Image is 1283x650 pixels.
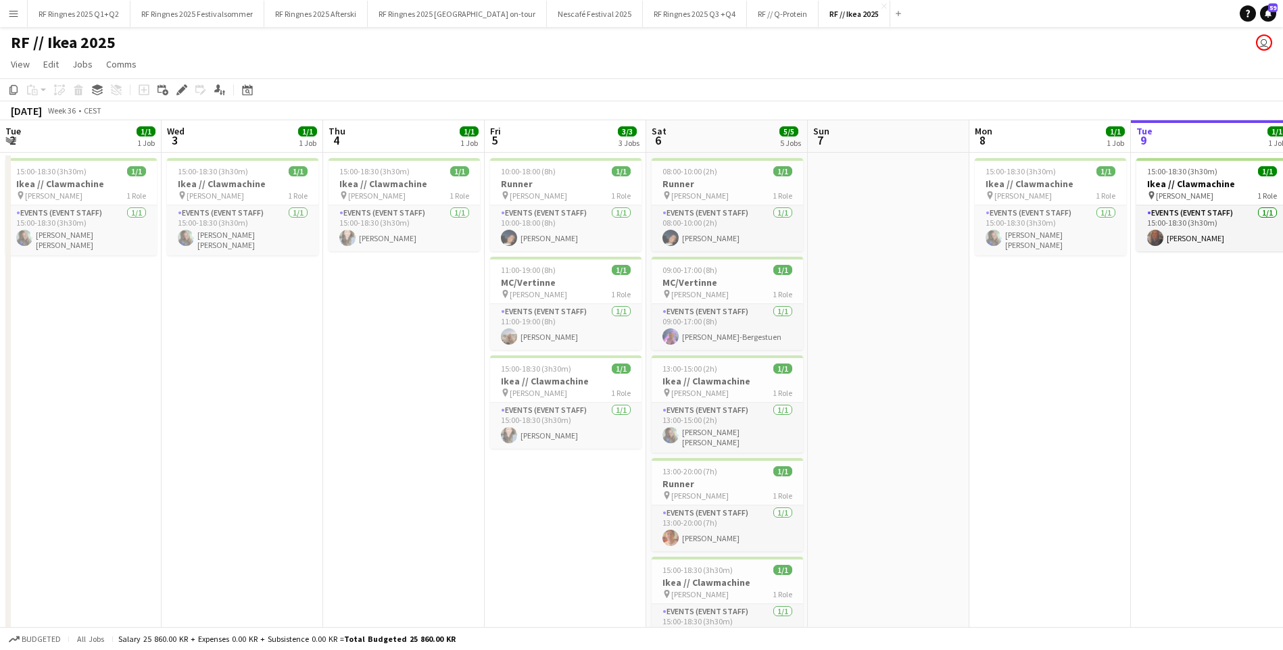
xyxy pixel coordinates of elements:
span: 6 [650,132,667,148]
span: [PERSON_NAME] [671,191,729,201]
a: 59 [1260,5,1276,22]
span: 15:00-18:30 (3h30m) [1147,166,1217,176]
button: Nescafé Festival 2025 [547,1,643,27]
span: 1 Role [611,388,631,398]
app-job-card: 11:00-19:00 (8h)1/1MC/Vertinne [PERSON_NAME]1 RoleEvents (Event Staff)1/111:00-19:00 (8h)[PERSON_... [490,257,641,350]
span: 09:00-17:00 (8h) [662,265,717,275]
span: 10:00-18:00 (8h) [501,166,556,176]
app-card-role: Events (Event Staff)1/115:00-18:30 (3h30m)[PERSON_NAME] [PERSON_NAME] [167,205,318,255]
span: 1/1 [612,166,631,176]
span: [PERSON_NAME] [25,191,82,201]
app-job-card: 15:00-18:30 (3h30m)1/1Ikea // Clawmachine [PERSON_NAME]1 RoleEvents (Event Staff)1/115:00-18:30 (... [652,557,803,650]
a: Comms [101,55,142,73]
span: 15:00-18:30 (3h30m) [339,166,410,176]
span: [PERSON_NAME] [348,191,406,201]
app-job-card: 15:00-18:30 (3h30m)1/1Ikea // Clawmachine [PERSON_NAME]1 RoleEvents (Event Staff)1/115:00-18:30 (... [329,158,480,251]
a: Edit [38,55,64,73]
span: 1/1 [773,166,792,176]
app-card-role: Events (Event Staff)1/115:00-18:30 (3h30m)[PERSON_NAME] [329,205,480,251]
span: 1 Role [611,289,631,299]
span: [PERSON_NAME] [671,289,729,299]
span: 11:00-19:00 (8h) [501,265,556,275]
span: 08:00-10:00 (2h) [662,166,717,176]
span: 1/1 [773,364,792,374]
app-card-role: Events (Event Staff)1/115:00-18:30 (3h30m)[PERSON_NAME] [490,403,641,449]
span: Edit [43,58,59,70]
span: 1 Role [773,388,792,398]
div: 08:00-10:00 (2h)1/1Runner [PERSON_NAME]1 RoleEvents (Event Staff)1/108:00-10:00 (2h)[PERSON_NAME] [652,158,803,251]
button: RF Ringnes 2025 Q1+Q2 [28,1,130,27]
span: 5/5 [779,126,798,136]
app-job-card: 15:00-18:30 (3h30m)1/1Ikea // Clawmachine [PERSON_NAME]1 RoleEvents (Event Staff)1/115:00-18:30 (... [5,158,157,255]
span: 15:00-18:30 (3h30m) [662,565,733,575]
span: Comms [106,58,137,70]
span: 5 [488,132,501,148]
app-card-role: Events (Event Staff)1/115:00-18:30 (3h30m)[PERSON_NAME] [PERSON_NAME] [975,205,1126,255]
span: 1/1 [460,126,479,136]
div: 1 Job [1107,138,1124,148]
span: 1/1 [1258,166,1277,176]
span: 1/1 [612,364,631,374]
h3: Ikea // Clawmachine [490,375,641,387]
span: 1/1 [127,166,146,176]
span: 1 Role [773,491,792,501]
span: 1/1 [289,166,308,176]
app-card-role: Events (Event Staff)1/113:00-20:00 (7h)[PERSON_NAME] [652,505,803,551]
span: 15:00-18:30 (3h30m) [986,166,1056,176]
app-job-card: 15:00-18:30 (3h30m)1/1Ikea // Clawmachine [PERSON_NAME]1 RoleEvents (Event Staff)1/115:00-18:30 (... [490,355,641,449]
h3: Runner [652,478,803,490]
span: 3/3 [618,126,637,136]
app-job-card: 13:00-20:00 (7h)1/1Runner [PERSON_NAME]1 RoleEvents (Event Staff)1/113:00-20:00 (7h)[PERSON_NAME] [652,458,803,551]
span: 1/1 [773,565,792,575]
h3: Ikea // Clawmachine [652,375,803,387]
span: 4 [326,132,345,148]
span: 59 [1268,3,1278,12]
button: RF Ringnes 2025 Q3 +Q4 [643,1,747,27]
app-job-card: 13:00-15:00 (2h)1/1Ikea // Clawmachine [PERSON_NAME]1 RoleEvents (Event Staff)1/113:00-15:00 (2h)... [652,355,803,453]
span: 1/1 [450,166,469,176]
span: Total Budgeted 25 860.00 KR [344,634,456,644]
span: Fri [490,125,501,137]
button: RF Ringnes 2025 Festivalsommer [130,1,264,27]
span: [PERSON_NAME] [671,388,729,398]
span: 1 Role [773,289,792,299]
span: [PERSON_NAME] [510,388,567,398]
span: Tue [5,125,21,137]
span: Budgeted [22,634,61,644]
span: Sat [652,125,667,137]
app-card-role: Events (Event Staff)1/109:00-17:00 (8h)[PERSON_NAME]-Bergestuen [652,304,803,350]
button: Budgeted [7,632,63,647]
span: 1/1 [773,265,792,275]
span: [PERSON_NAME] [510,191,567,201]
button: RF Ringnes 2025 [GEOGRAPHIC_DATA] on-tour [368,1,547,27]
div: 1 Job [299,138,316,148]
span: 7 [811,132,829,148]
span: 1 Role [773,191,792,201]
span: 15:00-18:30 (3h30m) [501,364,571,374]
app-user-avatar: Wilmer Borgnes [1256,34,1272,51]
span: Week 36 [45,105,78,116]
h3: MC/Vertinne [652,276,803,289]
h3: Runner [490,178,641,190]
a: Jobs [67,55,98,73]
div: 1 Job [460,138,478,148]
span: 1 Role [1096,191,1115,201]
div: 15:00-18:30 (3h30m)1/1Ikea // Clawmachine [PERSON_NAME]1 RoleEvents (Event Staff)1/115:00-18:30 (... [167,158,318,255]
span: Tue [1136,125,1153,137]
div: 09:00-17:00 (8h)1/1MC/Vertinne [PERSON_NAME]1 RoleEvents (Event Staff)1/109:00-17:00 (8h)[PERSON_... [652,257,803,350]
span: [PERSON_NAME] [671,491,729,501]
app-card-role: Events (Event Staff)1/111:00-19:00 (8h)[PERSON_NAME] [490,304,641,350]
div: 10:00-18:00 (8h)1/1Runner [PERSON_NAME]1 RoleEvents (Event Staff)1/110:00-18:00 (8h)[PERSON_NAME] [490,158,641,251]
h1: RF // Ikea 2025 [11,32,116,53]
h3: MC/Vertinne [490,276,641,289]
span: [PERSON_NAME] [1156,191,1213,201]
span: 1/1 [612,265,631,275]
h3: Runner [652,178,803,190]
span: Mon [975,125,992,137]
div: 3 Jobs [619,138,639,148]
span: 1/1 [1096,166,1115,176]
